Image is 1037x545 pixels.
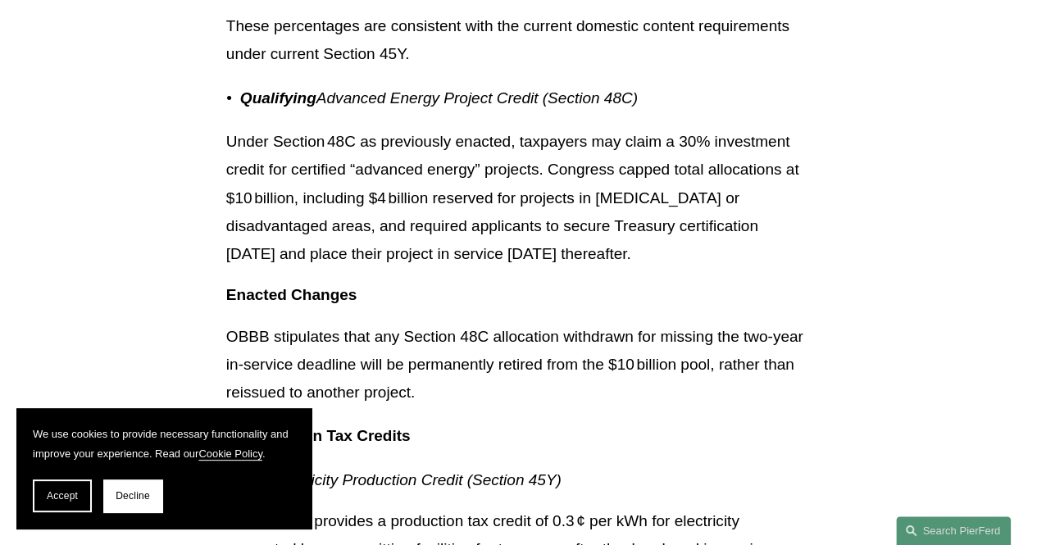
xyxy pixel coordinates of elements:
strong: Production Tax Credits [240,427,411,444]
section: Cookie banner [16,408,312,529]
p: We use cookies to provide necessary functionality and improve your experience. Read our . [33,425,295,463]
button: Accept [33,479,92,512]
button: Decline [103,479,162,512]
a: Search this site [896,516,1011,545]
span: Decline [116,490,150,502]
a: Cookie Policy [198,447,262,460]
p: Under Section 48C as previously enacted, taxpayers may claim a 30% investment credit for certifie... [226,128,811,268]
p: OBBB stipulates that any Section 48C allocation withdrawn for missing the two‑year in‑service dea... [226,323,811,407]
em: Qualifying [240,89,316,107]
em: Advanced Energy Project Credit (Section 48C) [316,89,638,107]
strong: Enacted Changes [226,286,357,303]
p: These percentages are consistent with the current domestic content requirements under current Sec... [226,12,811,69]
em: Clean Electricity Production Credit (Section 45Y) [226,471,562,488]
span: Accept [47,490,78,502]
